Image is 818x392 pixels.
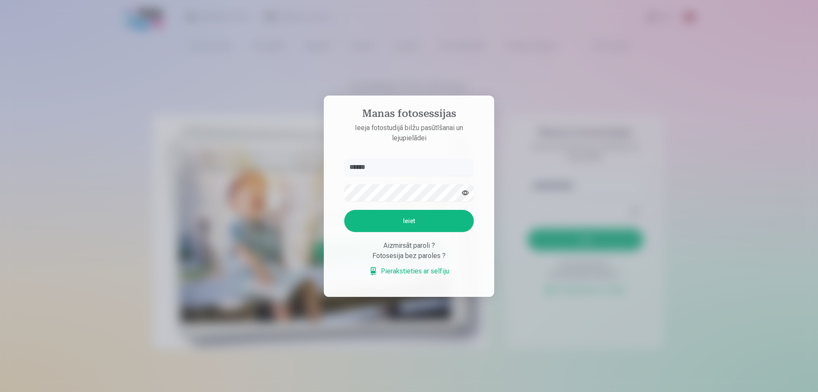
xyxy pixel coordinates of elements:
[336,123,482,143] p: Ieeja fotostudijā bilžu pasūtīšanai un lejupielādei
[344,241,474,251] div: Aizmirsāt paroli ?
[344,210,474,232] button: Ieiet
[336,107,482,123] h4: Manas fotosessijas
[369,266,449,276] a: Pierakstieties ar selfiju
[344,251,474,261] div: Fotosesija bez paroles ?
